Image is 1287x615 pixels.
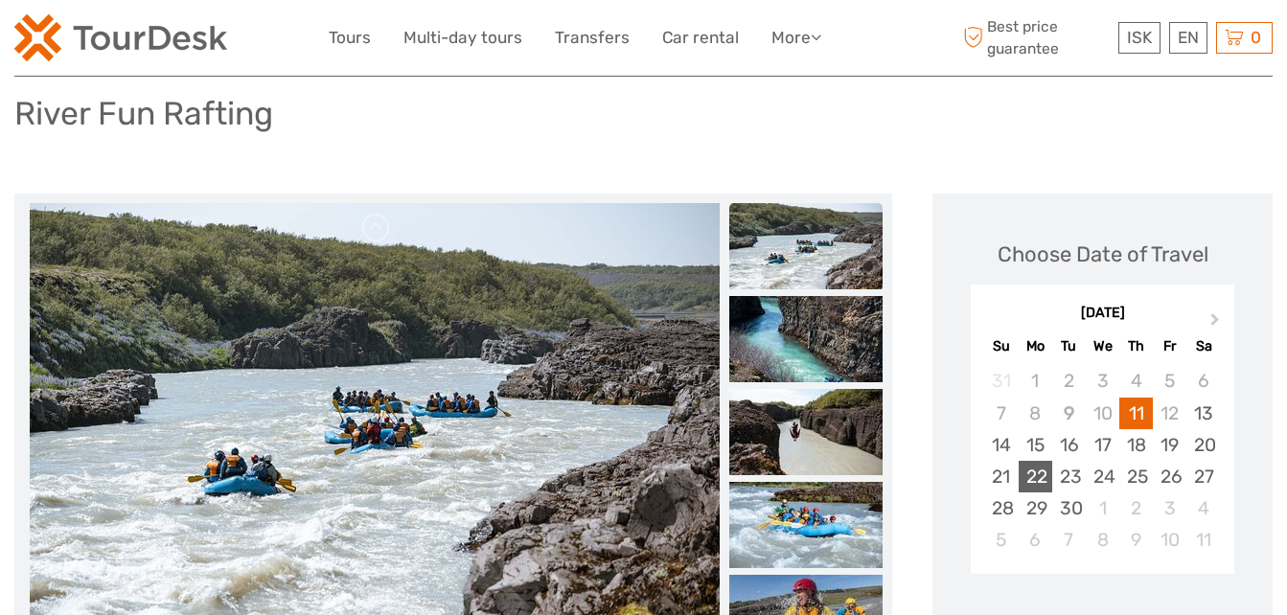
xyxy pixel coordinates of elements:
img: aa24f894db5e4f4fb010c9a243b75390_slider_thumbnail.jpg [729,203,883,289]
div: Choose Saturday, September 20th, 2025 [1186,429,1220,461]
div: Th [1119,333,1153,359]
p: We're away right now. Please check back later! [27,34,217,49]
div: Not available Tuesday, September 2nd, 2025 [1052,365,1086,397]
div: Fr [1153,333,1186,359]
a: Transfers [555,24,630,52]
span: ISK [1127,28,1152,47]
div: [DATE] [971,304,1234,324]
div: Choose Tuesday, September 30th, 2025 [1052,492,1086,524]
div: Tu [1052,333,1086,359]
div: Not available Saturday, September 6th, 2025 [1186,365,1220,397]
div: Choose Wednesday, October 8th, 2025 [1086,524,1119,556]
div: Not available Tuesday, September 9th, 2025 [1052,398,1086,429]
div: Not available Monday, September 1st, 2025 [1019,365,1052,397]
span: Best price guarantee [958,16,1114,58]
img: 120-15d4194f-c635-41b9-a512-a3cb382bfb57_logo_small.png [14,14,227,61]
div: Choose Wednesday, October 1st, 2025 [1086,492,1119,524]
h1: River Fun Rafting [14,94,273,133]
div: Sa [1186,333,1220,359]
div: Choose Monday, October 6th, 2025 [1019,524,1052,556]
div: Choose Monday, September 29th, 2025 [1019,492,1052,524]
div: Choose Saturday, September 27th, 2025 [1186,461,1220,492]
div: Choose Monday, September 15th, 2025 [1019,429,1052,461]
div: Choose Monday, September 22nd, 2025 [1019,461,1052,492]
div: Choose Wednesday, September 17th, 2025 [1086,429,1119,461]
div: Not available Friday, September 12th, 2025 [1153,398,1186,429]
a: Car rental [662,24,739,52]
div: Choose Tuesday, September 16th, 2025 [1052,429,1086,461]
div: EN [1169,22,1207,54]
div: Choose Sunday, October 5th, 2025 [984,524,1018,556]
div: Choose Thursday, September 11th, 2025 [1119,398,1153,429]
img: 814c37c69bae4ca8912a47f72c72e603_slider_thumbnail.jpg [729,482,883,568]
div: Choose Tuesday, September 23rd, 2025 [1052,461,1086,492]
div: Choose Saturday, October 11th, 2025 [1186,524,1220,556]
div: Mo [1019,333,1052,359]
a: Tours [329,24,371,52]
button: Open LiveChat chat widget [220,30,243,53]
img: bdf10d3719ee408f9eb258e76d834817_slider_thumbnail.jpg [729,296,883,382]
div: Not available Friday, September 5th, 2025 [1153,365,1186,397]
div: We [1086,333,1119,359]
a: More [771,24,821,52]
div: Choose Wednesday, September 24th, 2025 [1086,461,1119,492]
div: Not available Monday, September 8th, 2025 [1019,398,1052,429]
div: Choose Friday, October 3rd, 2025 [1153,492,1186,524]
div: Choose Friday, September 26th, 2025 [1153,461,1186,492]
div: Choose Thursday, September 25th, 2025 [1119,461,1153,492]
div: Choose Friday, September 19th, 2025 [1153,429,1186,461]
div: Not available Sunday, September 7th, 2025 [984,398,1018,429]
div: Choose Thursday, October 9th, 2025 [1119,524,1153,556]
div: Not available Sunday, August 31st, 2025 [984,365,1018,397]
div: Choose Tuesday, October 7th, 2025 [1052,524,1086,556]
div: Choose Friday, October 10th, 2025 [1153,524,1186,556]
img: d3ec3042d7494f9e8842d62a82f3781a_slider_thumbnail.jpg [729,389,883,475]
div: Not available Wednesday, September 10th, 2025 [1086,398,1119,429]
div: Not available Thursday, September 4th, 2025 [1119,365,1153,397]
div: Choose Sunday, September 28th, 2025 [984,492,1018,524]
div: Choose Thursday, September 18th, 2025 [1119,429,1153,461]
button: Next Month [1202,308,1232,339]
span: 0 [1248,28,1264,47]
div: Choose Sunday, September 21st, 2025 [984,461,1018,492]
div: Not available Wednesday, September 3rd, 2025 [1086,365,1119,397]
div: month 2025-09 [977,365,1228,556]
div: Choose Saturday, October 4th, 2025 [1186,492,1220,524]
div: Choose Date of Travel [998,239,1208,269]
div: Choose Thursday, October 2nd, 2025 [1119,492,1153,524]
a: Multi-day tours [403,24,522,52]
div: Choose Sunday, September 14th, 2025 [984,429,1018,461]
div: Choose Saturday, September 13th, 2025 [1186,398,1220,429]
div: Su [984,333,1018,359]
